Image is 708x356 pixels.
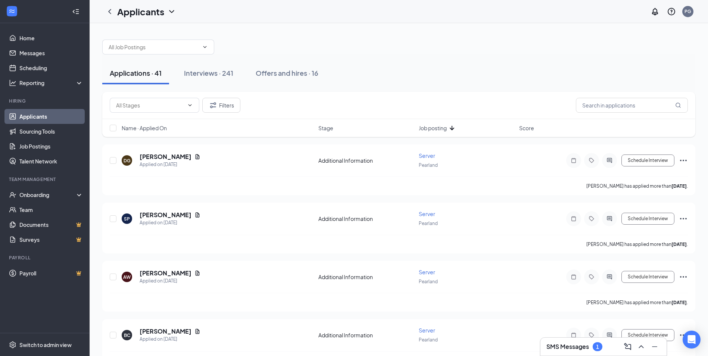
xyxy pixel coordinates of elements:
span: Server [419,327,435,334]
svg: WorkstreamLogo [8,7,16,15]
a: Sourcing Tools [19,124,83,139]
input: Search in applications [576,98,688,113]
svg: ActiveChat [605,274,614,280]
h5: [PERSON_NAME] [140,153,191,161]
div: Applied on [DATE] [140,277,200,285]
span: Server [419,210,435,217]
button: Schedule Interview [621,213,674,225]
svg: ComposeMessage [623,342,632,351]
svg: Analysis [9,79,16,87]
span: Name · Applied On [122,124,167,132]
svg: Ellipses [679,331,688,340]
svg: ChevronDown [187,102,193,108]
svg: Document [194,154,200,160]
b: [DATE] [671,241,687,247]
svg: Minimize [650,342,659,351]
svg: ActiveChat [605,157,614,163]
svg: ChevronUp [637,342,646,351]
svg: Notifications [651,7,659,16]
p: [PERSON_NAME] has applied more than . [586,183,688,189]
div: Payroll [9,254,82,261]
div: PG [684,8,691,15]
span: Server [419,269,435,275]
button: ChevronUp [635,341,647,353]
button: Filter Filters [202,98,240,113]
div: Switch to admin view [19,341,72,349]
svg: ChevronDown [202,44,208,50]
div: Team Management [9,176,82,182]
h5: [PERSON_NAME] [140,269,191,277]
svg: Tag [587,332,596,338]
button: Minimize [649,341,661,353]
svg: ChevronLeft [105,7,114,16]
input: All Stages [116,101,184,109]
button: Schedule Interview [621,154,674,166]
svg: ActiveChat [605,216,614,222]
a: Talent Network [19,154,83,169]
b: [DATE] [671,300,687,305]
svg: Document [194,212,200,218]
a: DocumentsCrown [19,217,83,232]
svg: Filter [209,101,218,110]
button: Schedule Interview [621,329,674,341]
svg: Note [569,216,578,222]
h5: [PERSON_NAME] [140,327,191,335]
div: Applied on [DATE] [140,335,200,343]
div: Interviews · 241 [184,68,233,78]
svg: UserCheck [9,191,16,199]
span: Pearland [419,337,438,343]
a: SurveysCrown [19,232,83,247]
svg: Tag [587,216,596,222]
a: PayrollCrown [19,266,83,281]
a: Team [19,202,83,217]
svg: Document [194,270,200,276]
div: SP [124,216,130,222]
div: Applied on [DATE] [140,219,200,227]
span: Score [519,124,534,132]
svg: Tag [587,274,596,280]
svg: Note [569,157,578,163]
span: Job posting [419,124,447,132]
div: Additional Information [318,273,414,281]
div: Additional Information [318,331,414,339]
a: Job Postings [19,139,83,154]
div: AW [123,274,131,280]
div: BC [124,332,130,338]
div: Applied on [DATE] [140,161,200,168]
svg: Ellipses [679,214,688,223]
b: [DATE] [671,183,687,189]
svg: Ellipses [679,272,688,281]
a: Scheduling [19,60,83,75]
svg: Ellipses [679,156,688,165]
div: Offers and hires · 16 [256,68,318,78]
div: Applications · 41 [110,68,162,78]
div: Additional Information [318,157,414,164]
input: All Job Postings [109,43,199,51]
div: DG [124,157,131,164]
div: Open Intercom Messenger [683,331,701,349]
div: Hiring [9,98,82,104]
span: Pearland [419,279,438,284]
svg: ActiveChat [605,332,614,338]
h5: [PERSON_NAME] [140,211,191,219]
span: Pearland [419,221,438,226]
h3: SMS Messages [546,343,589,351]
h1: Applicants [117,5,164,18]
p: [PERSON_NAME] has applied more than . [586,241,688,247]
a: Home [19,31,83,46]
div: 1 [596,344,599,350]
svg: QuestionInfo [667,7,676,16]
div: Additional Information [318,215,414,222]
svg: Note [569,274,578,280]
button: Schedule Interview [621,271,674,283]
div: Reporting [19,79,84,87]
svg: Document [194,328,200,334]
svg: MagnifyingGlass [675,102,681,108]
p: [PERSON_NAME] has applied more than . [586,299,688,306]
svg: Collapse [72,8,79,15]
svg: Settings [9,341,16,349]
button: ComposeMessage [622,341,634,353]
span: Pearland [419,162,438,168]
svg: ArrowDown [447,124,456,132]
